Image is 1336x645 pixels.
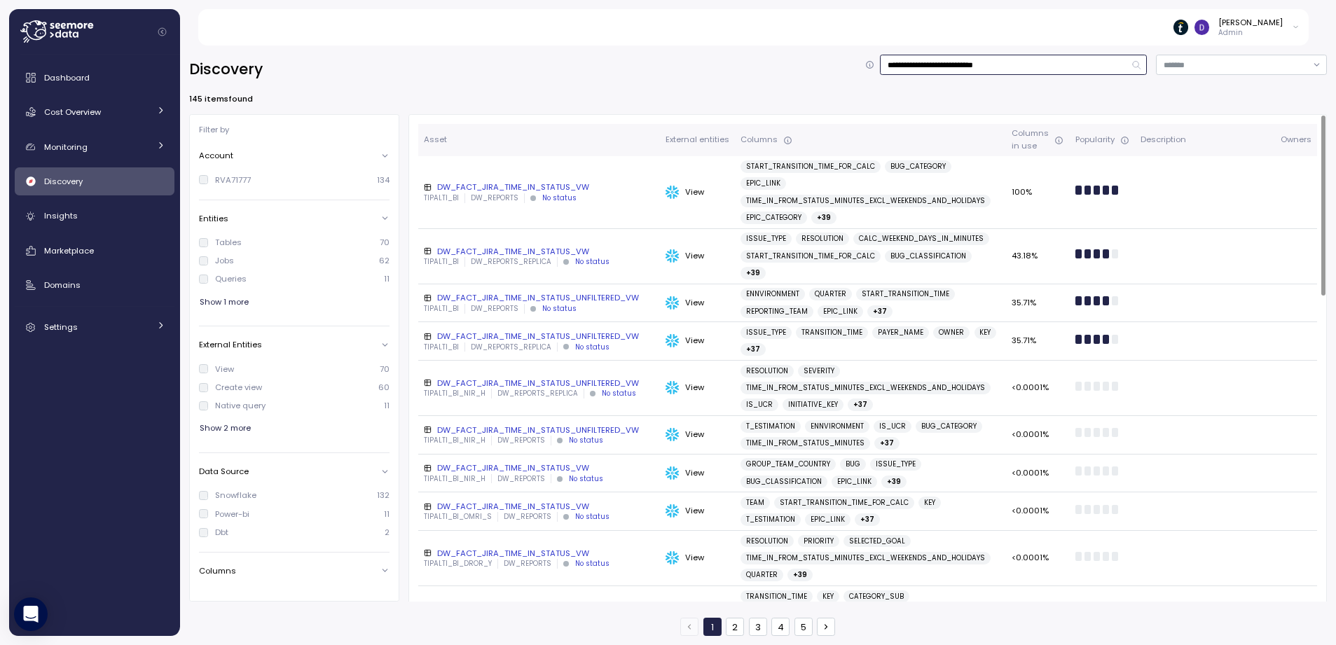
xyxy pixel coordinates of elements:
p: External Entities [199,339,262,350]
a: Cost Overview [15,98,174,126]
span: + 37 [860,513,874,526]
a: TIME_IN_FROM_STATUS_MINUTES_EXCL_WEEKENDS_AND_HOLIDAYS [741,195,991,207]
td: 43.18% [1006,229,1069,284]
a: ISSUE_TYPE [870,458,921,471]
a: GROUP_TEAM_COUNTRY [741,458,836,471]
span: KEY [822,590,834,603]
img: ACg8ocItJC8tCQxi3_P-VkSK74Q2EtMJdhzWw5S0USwfGnV48jTzug=s96-c [1194,20,1209,34]
span: TEAM [746,497,764,509]
p: DW_REPORTS [497,436,545,445]
span: TIME_IN_FROM_STATUS_MINUTES_EXCL_WEEKENDS_AND_HOLIDAYS [746,382,985,394]
span: + 39 [887,476,901,488]
a: Domains [15,271,174,299]
a: CATEGORY_SUB [843,590,909,603]
p: DW_REPORTS [497,474,545,484]
a: DW_FACT_JIRA_TIME_IN_STATUS_UNFILTERED_VWTIPALTI_BIDW_REPORTSNo status [424,292,654,313]
p: 70 [380,237,390,248]
p: 145 items found [189,93,253,104]
div: DW_FACT_JIRA_TIME_IN_STATUS_UNFILTERED_VW [424,331,654,342]
span: SELECTED_GOAL [849,535,905,548]
div: DW_FACT_JIRA_TIME_IN_STATUS_UNFILTERED_VW [424,377,654,389]
span: Settings [44,321,78,333]
p: Filter by [199,124,229,135]
div: Tables [215,237,242,248]
a: OWNER [933,326,970,339]
a: TRANSITION_TIME [796,326,868,339]
button: Show 1 more [199,292,249,312]
span: IS_UCR [746,398,773,411]
span: CALC_WEEKEND_DAYS_IN_MINUTES [859,233,984,245]
a: ENNVIRONMENT [805,420,869,433]
button: Collapse navigation [153,27,171,37]
div: View [666,466,729,480]
div: DW_FACT_JIRA_TIME_IN_STATUS_UNFILTERED_VW [424,292,654,303]
a: T_ESTIMATION [741,513,801,526]
a: DW_FACT_JIRA_TIME_IN_STATUS_VWTIPALTI_BI_NIR_HDW_REPORTSNo status [424,462,654,483]
span: QUARTER [815,288,846,300]
div: No status [542,193,577,203]
p: DW_REPORTS_REPLICA [471,342,551,352]
span: Monitoring [44,141,88,153]
p: DW_REPORTS_REPLICA [497,389,578,398]
span: BUG [846,458,860,471]
div: View [666,334,729,348]
span: + 37 [873,305,887,318]
p: TIPALTI_BI_NIR_H [424,389,485,398]
span: GROUP_TEAM_COUNTRY [746,458,830,471]
span: Domains [44,279,81,291]
a: ENNVIRONMENT [741,288,805,300]
span: T_ESTIMATION [746,420,795,433]
span: TRANSITION_TIME [746,590,807,603]
p: Admin [1218,28,1283,38]
a: CALC_WEEKEND_DAYS_IN_MINUTES [853,233,989,245]
a: INITIATIVE_KEY [783,398,843,411]
p: Data Source [199,466,249,477]
a: TIME_IN_FROM_STATUS_MINUTES_EXCL_WEEKENDS_AND_HOLIDAYS [741,382,991,394]
a: EPIC_LINK [805,513,851,526]
a: RESOLUTION [741,535,794,548]
p: 11 [384,400,390,411]
a: IS_UCR [874,420,911,433]
div: No status [602,389,636,398]
a: ISSUE_TYPE [741,326,792,339]
span: INITIATIVE_KEY [788,398,838,411]
a: Discovery [15,167,174,195]
a: KEY [918,497,941,509]
a: KEY [817,590,839,603]
span: Discovery [44,176,83,187]
span: EPIC_LINK [837,476,872,488]
div: No status [575,257,610,267]
div: Queries [215,273,247,284]
td: 100% [1006,156,1069,228]
a: PAYER_NAME [872,326,929,339]
a: T_ESTIMATION [741,420,801,433]
p: Account [199,150,233,161]
a: PRIORITY [798,535,839,548]
p: DW_REPORTS [471,193,518,203]
a: SEVERITY [798,365,840,377]
span: START_TRANSITION_TIME_FOR_CALC [746,160,875,173]
a: EPIC_LINK [832,476,877,488]
td: <0.0001% [1006,492,1069,531]
p: TIPALTI_BI_DROR_Y [424,559,492,569]
div: Native query [215,400,266,411]
div: No status [542,304,577,314]
td: <0.0001% [1006,416,1069,455]
span: RESOLUTION [801,233,843,245]
p: TIPALTI_BI [424,257,459,267]
span: ENNVIRONMENT [811,420,864,433]
div: Owners [1281,134,1311,146]
div: Columns [741,134,1000,146]
div: DW_FACT_JIRA_TIME_IN_STATUS_VW [424,246,654,257]
span: KEY [979,326,991,339]
span: BUG_CATEGORY [921,420,977,433]
button: 5 [794,618,813,636]
p: 132 [377,490,390,501]
span: RESOLUTION [746,535,788,548]
a: BUG_CATEGORY [916,420,982,433]
span: IS_UCR [879,420,906,433]
span: START_TRANSITION_TIME [862,288,949,300]
span: RESOLUTION [746,365,788,377]
span: Show 2 more [200,419,251,438]
span: PAYER_NAME [878,326,923,339]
